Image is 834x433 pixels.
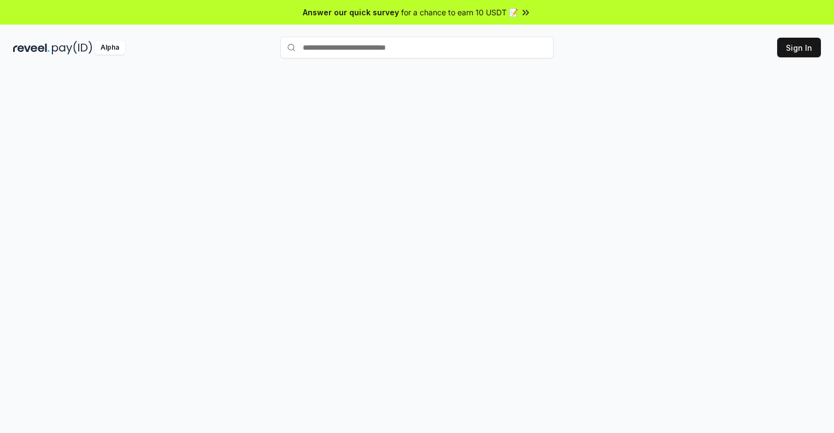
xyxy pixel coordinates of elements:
[13,41,50,55] img: reveel_dark
[52,41,92,55] img: pay_id
[303,7,399,18] span: Answer our quick survey
[95,41,125,55] div: Alpha
[777,38,821,57] button: Sign In
[401,7,518,18] span: for a chance to earn 10 USDT 📝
